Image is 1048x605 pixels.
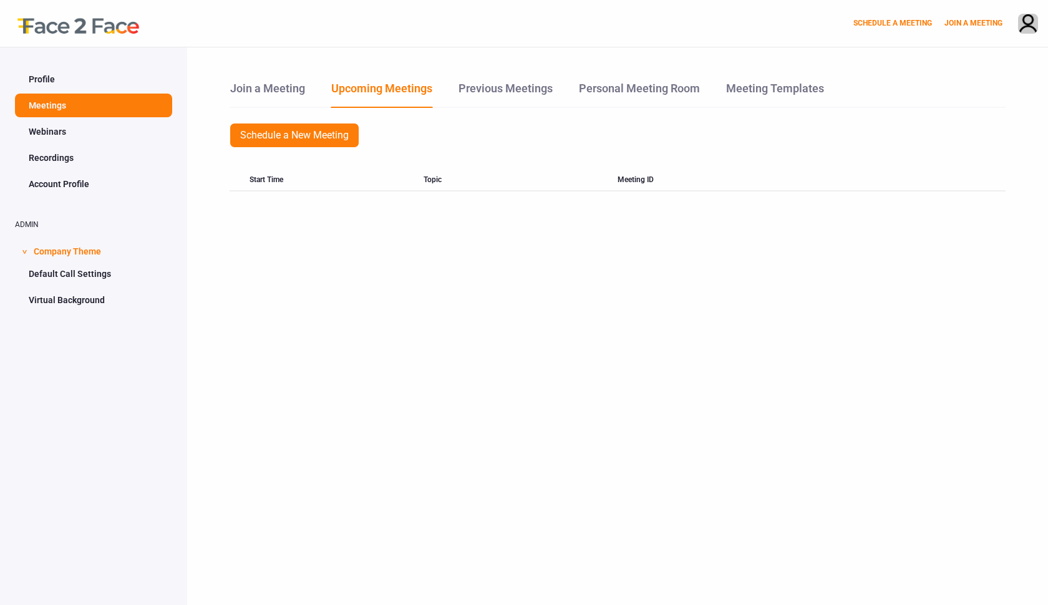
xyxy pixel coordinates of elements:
a: Webinars [15,120,172,143]
h2: ADMIN [15,221,172,229]
a: Meetings [15,94,172,117]
a: Default Call Settings [15,262,172,286]
a: Meeting Templates [725,80,825,107]
a: Previous Meetings [458,80,553,107]
a: Personal Meeting Room [578,80,701,107]
a: Profile [15,67,172,91]
a: JOIN A MEETING [944,19,1002,27]
a: Schedule a New Meeting [230,123,359,148]
a: SCHEDULE A MEETING [853,19,932,27]
div: Start Time [230,169,424,191]
a: Join a Meeting [230,80,306,107]
div: Topic [424,169,618,191]
span: > [18,249,31,254]
a: Virtual Background [15,288,172,312]
a: Account Profile [15,172,172,196]
span: Company Theme [34,238,101,262]
img: avatar.710606db.png [1019,14,1037,35]
div: Meeting ID [618,169,812,191]
a: Upcoming Meetings [331,80,433,108]
a: Recordings [15,146,172,170]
